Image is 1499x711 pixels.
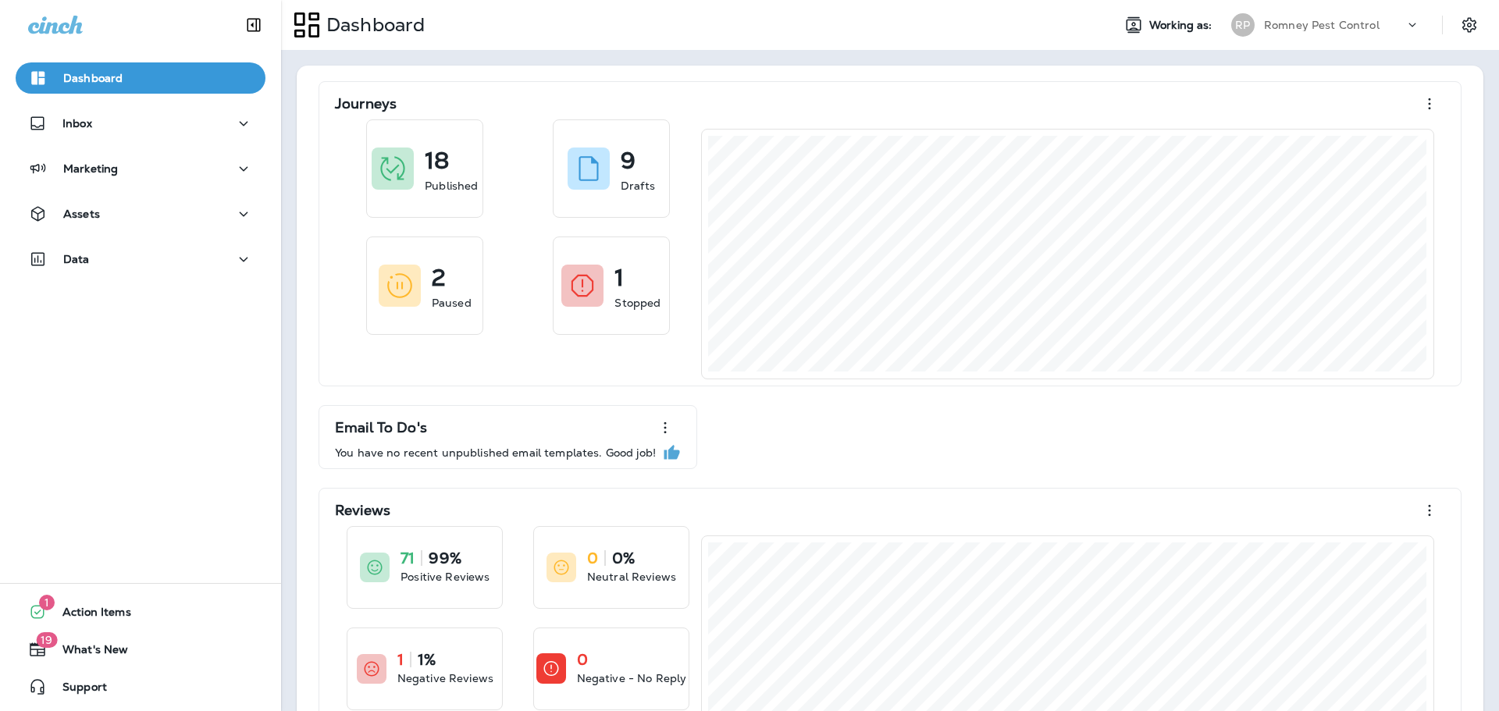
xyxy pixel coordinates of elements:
p: Inbox [62,117,92,130]
p: Reviews [335,503,390,518]
p: 1 [397,652,404,667]
p: Published [425,178,478,194]
p: 0% [612,550,635,566]
p: 0 [577,652,588,667]
div: RP [1231,13,1255,37]
p: Email To Do's [335,420,427,435]
button: 19What's New [16,634,265,665]
p: Positive Reviews [401,569,490,585]
p: 71 [401,550,415,566]
p: 1 [614,270,624,286]
span: Support [47,681,107,699]
button: Marketing [16,153,265,184]
p: Neutral Reviews [587,569,676,585]
p: 99% [429,550,461,566]
button: Assets [16,198,265,229]
p: Negative Reviews [397,670,493,686]
p: Assets [63,208,100,220]
p: Paused [432,295,472,311]
p: 18 [425,153,449,169]
button: 1Action Items [16,596,265,627]
p: 1% [418,652,436,667]
p: You have no recent unpublished email templates. Good job! [335,446,656,459]
p: Stopped [614,295,660,311]
p: 0 [587,550,598,566]
p: Negative - No Reply [577,670,687,686]
p: 2 [432,270,446,286]
button: Inbox [16,108,265,139]
button: Dashboard [16,62,265,94]
p: 9 [621,153,636,169]
p: Romney Pest Control [1264,19,1380,31]
button: Collapse Sidebar [232,9,276,41]
span: 19 [36,632,57,648]
span: Action Items [47,606,131,624]
p: Dashboard [63,72,123,84]
button: Support [16,671,265,702]
span: 1 [39,595,55,610]
span: Working as: [1149,19,1216,32]
span: What's New [47,643,128,662]
p: Dashboard [320,13,425,37]
button: Settings [1455,11,1483,39]
p: Journeys [335,96,397,112]
button: Data [16,244,265,275]
p: Data [63,253,90,265]
p: Drafts [621,178,655,194]
p: Marketing [63,162,118,175]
